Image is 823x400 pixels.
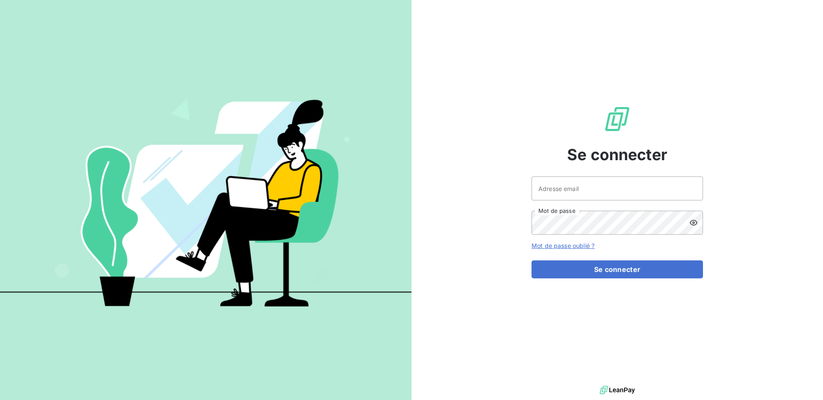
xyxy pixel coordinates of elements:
[604,105,631,133] img: Logo LeanPay
[532,176,703,200] input: placeholder
[532,242,595,249] a: Mot de passe oublié ?
[600,384,635,397] img: logo
[532,260,703,278] button: Se connecter
[567,143,667,166] span: Se connecter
